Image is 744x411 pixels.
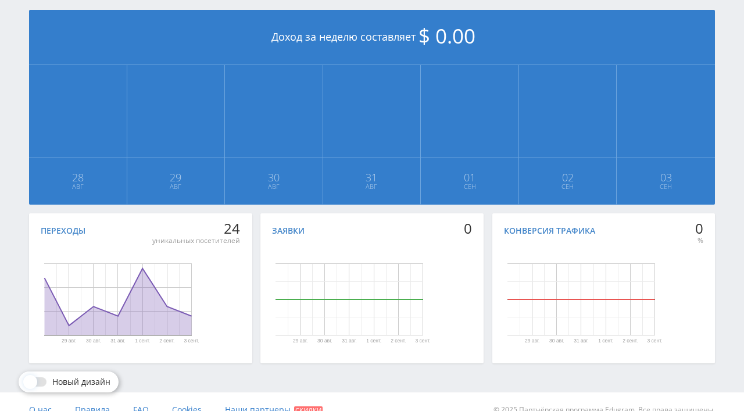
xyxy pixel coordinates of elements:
[226,173,322,182] span: 30
[272,226,305,235] div: Заявки
[324,182,420,191] span: Авг
[421,182,518,191] span: Сен
[623,338,638,344] text: 2 сент.
[366,338,381,344] text: 1 сент.
[469,241,693,358] svg: Диаграмма.
[30,173,126,182] span: 28
[152,220,240,237] div: 24
[128,173,224,182] span: 29
[110,338,125,344] text: 31 авг.
[62,338,76,344] text: 29 авг.
[86,338,101,344] text: 30 авг.
[135,338,150,344] text: 1 сент.
[598,338,613,344] text: 1 сент.
[237,241,461,358] svg: Диаграмма.
[421,173,518,182] span: 01
[30,182,126,191] span: Авг
[520,173,616,182] span: 02
[617,173,714,182] span: 03
[293,338,307,344] text: 29 авг.
[524,338,539,344] text: 29 авг.
[29,10,715,65] div: Доход за неделю составляет
[342,338,357,344] text: 31 авг.
[419,22,475,49] span: $ 0.00
[617,182,714,191] span: Сен
[647,338,662,344] text: 3 сент.
[574,338,588,344] text: 31 авг.
[695,236,703,245] div: %
[226,182,322,191] span: Авг
[52,377,110,387] span: Новый дизайн
[324,173,420,182] span: 31
[184,338,199,344] text: 3 сент.
[317,338,332,344] text: 30 авг.
[504,226,595,235] div: Конверсия трафика
[391,338,406,344] text: 2 сент.
[520,182,616,191] span: Сен
[6,241,230,358] svg: Диаграмма.
[41,226,85,235] div: Переходы
[695,220,703,237] div: 0
[152,236,240,245] div: уникальных посетителей
[464,220,472,237] div: 0
[128,182,224,191] span: Авг
[416,338,431,344] text: 3 сент.
[159,338,174,344] text: 2 сент.
[549,338,564,344] text: 30 авг.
